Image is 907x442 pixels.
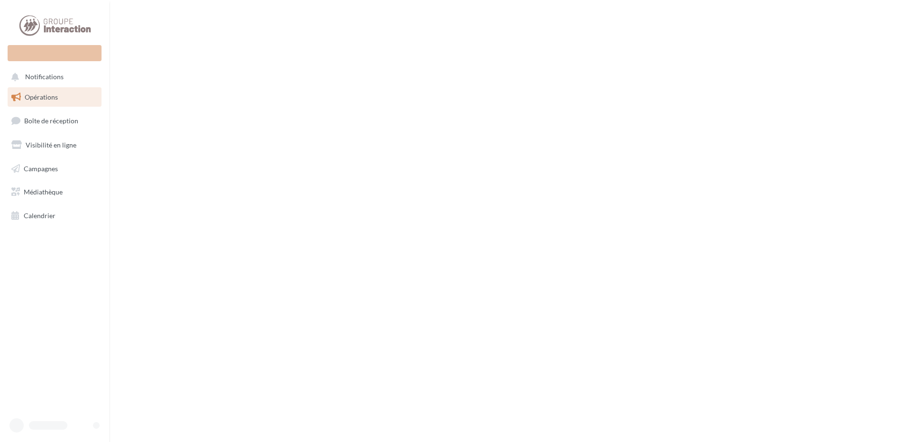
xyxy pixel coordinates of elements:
[24,117,78,125] span: Boîte de réception
[24,164,58,172] span: Campagnes
[6,110,103,131] a: Boîte de réception
[26,141,76,149] span: Visibilité en ligne
[24,188,63,196] span: Médiathèque
[6,159,103,179] a: Campagnes
[25,73,64,81] span: Notifications
[6,87,103,107] a: Opérations
[25,93,58,101] span: Opérations
[24,212,56,220] span: Calendrier
[8,45,102,61] div: Nouvelle campagne
[6,206,103,226] a: Calendrier
[6,135,103,155] a: Visibilité en ligne
[6,182,103,202] a: Médiathèque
